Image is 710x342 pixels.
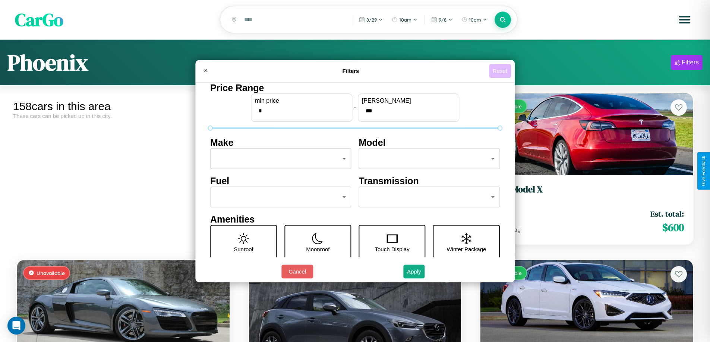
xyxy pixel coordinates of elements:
[403,265,425,278] button: Apply
[447,244,486,254] p: Winter Package
[13,100,234,113] div: 158 cars in this area
[674,9,695,30] button: Open menu
[399,17,411,23] span: 10am
[7,47,88,78] h1: Phoenix
[650,208,684,219] span: Est. total:
[354,102,356,112] p: -
[281,265,313,278] button: Cancel
[489,184,684,202] a: Tesla Model X2020
[210,83,500,93] h4: Price Range
[355,14,386,26] button: 8/29
[37,270,65,276] span: Unavailable
[359,137,500,148] h4: Model
[234,244,253,254] p: Sunroof
[662,220,684,235] span: $ 600
[375,244,409,254] p: Touch Display
[306,244,329,254] p: Moonroof
[15,7,63,32] span: CarGo
[359,176,500,186] h4: Transmission
[489,64,511,78] button: Reset
[210,176,351,186] h4: Fuel
[427,14,456,26] button: 9/8
[210,214,500,225] h4: Amenities
[701,156,706,186] div: Give Feedback
[439,17,446,23] span: 9 / 8
[682,59,699,66] div: Filters
[7,317,25,335] div: Open Intercom Messenger
[212,68,489,74] h4: Filters
[489,184,684,195] h3: Tesla Model X
[362,98,455,104] label: [PERSON_NAME]
[255,98,348,104] label: min price
[388,14,421,26] button: 10am
[366,17,377,23] span: 8 / 29
[671,55,703,70] button: Filters
[13,113,234,119] div: These cars can be picked up in this city.
[458,14,491,26] button: 10am
[210,137,351,148] h4: Make
[469,17,481,23] span: 10am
